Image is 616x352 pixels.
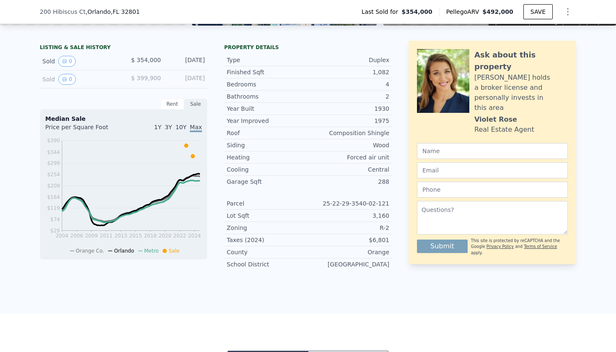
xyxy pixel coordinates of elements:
div: Type [227,56,308,64]
div: 1,082 [308,68,389,76]
div: Median Sale [45,115,202,123]
button: Submit [417,240,468,253]
tspan: 2004 [56,233,69,239]
div: Parcel [227,199,308,208]
span: 10Y [176,124,186,130]
tspan: $29 [50,228,60,234]
span: $354,000 [401,8,432,16]
div: County [227,248,308,256]
a: Privacy Policy [487,244,514,249]
span: 3Y [165,124,172,130]
div: Forced air unit [308,153,389,162]
tspan: 2022 [173,233,186,239]
input: Email [417,162,568,178]
tspan: 2013 [114,233,127,239]
div: 288 [308,177,389,186]
button: View historical data [58,74,76,85]
div: Property details [224,44,392,51]
div: Bedrooms [227,80,308,89]
div: Composition Shingle [308,129,389,137]
tspan: $254 [47,172,60,177]
div: LISTING & SALE HISTORY [40,44,207,52]
div: This site is protected by reCAPTCHA and the Google and apply. [471,238,568,256]
div: 1975 [308,117,389,125]
div: [GEOGRAPHIC_DATA] [308,260,389,269]
span: Pellego ARV [446,8,483,16]
div: Heating [227,153,308,162]
div: Cooling [227,165,308,174]
span: 200 Hibiscus Ct [40,8,85,16]
input: Phone [417,182,568,198]
tspan: $164 [47,194,60,200]
span: , Orlando [85,8,140,16]
button: Show Options [559,3,576,20]
span: 1Y [154,124,161,130]
div: Bathrooms [227,92,308,101]
div: [DATE] [168,74,205,85]
tspan: $344 [47,149,60,155]
div: Central [308,165,389,174]
span: $ 399,900 [131,75,161,81]
tspan: $209 [47,183,60,189]
div: School District [227,260,308,269]
input: Name [417,143,568,159]
span: $492,000 [482,8,513,15]
tspan: $390 [47,138,60,143]
div: Zoning [227,224,308,232]
div: Finished Sqft [227,68,308,76]
div: Duplex [308,56,389,64]
div: R-2 [308,224,389,232]
tspan: $119 [47,205,60,211]
div: Sold [42,56,117,67]
div: 1930 [308,104,389,113]
tspan: 2018 [144,233,157,239]
div: 2 [308,92,389,101]
div: Siding [227,141,308,149]
span: Metro [144,248,158,254]
div: Orange [308,248,389,256]
a: Terms of Service [524,244,557,249]
button: SAVE [523,4,553,19]
div: Taxes (2024) [227,236,308,244]
div: [DATE] [168,56,205,67]
span: , FL 32801 [111,8,140,15]
tspan: 2015 [129,233,142,239]
tspan: 2020 [159,233,172,239]
div: Sold [42,74,117,85]
span: Last Sold for [362,8,402,16]
span: Max [190,124,202,132]
div: Wood [308,141,389,149]
tspan: $299 [47,160,60,166]
div: Real Estate Agent [474,125,534,135]
button: View historical data [58,56,76,67]
div: Ask about this property [474,49,568,73]
tspan: $74 [50,216,60,222]
span: Orange Co. [76,248,104,254]
div: Rent [160,99,184,110]
div: Year Improved [227,117,308,125]
div: Roof [227,129,308,137]
div: Year Built [227,104,308,113]
tspan: 2006 [70,233,83,239]
div: [PERSON_NAME] holds a broker license and personally invests in this area [474,73,568,113]
div: 3,160 [308,211,389,220]
span: Sale [168,248,179,254]
div: Garage Sqft [227,177,308,186]
div: 4 [308,80,389,89]
div: 25-22-29-3540-02-121 [308,199,389,208]
tspan: 2011 [100,233,113,239]
div: Sale [184,99,207,110]
tspan: 2024 [188,233,201,239]
div: Lot Sqft [227,211,308,220]
div: Violet Rose [474,115,517,125]
tspan: 2009 [85,233,98,239]
span: Orlando [114,248,134,254]
span: $ 354,000 [131,57,161,63]
div: Price per Square Foot [45,123,124,136]
div: $6,801 [308,236,389,244]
